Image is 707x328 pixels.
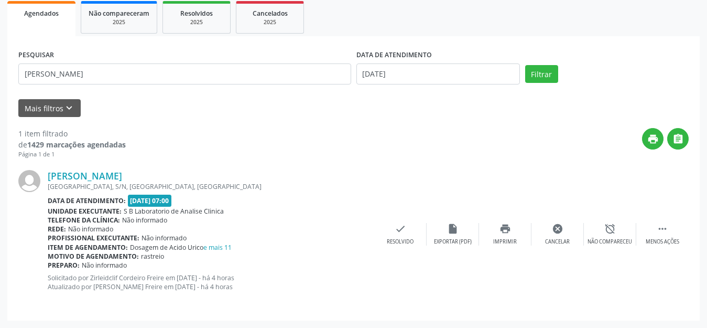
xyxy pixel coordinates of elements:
p: Solicitado por Zirleidclif Cordeiro Freire em [DATE] - há 4 horas Atualizado por [PERSON_NAME] Fr... [48,273,374,291]
b: Profissional executante: [48,234,139,242]
i: print [499,223,511,235]
b: Telefone da clínica: [48,216,120,225]
img: img [18,170,40,192]
i: keyboard_arrow_down [63,102,75,114]
div: Não compareceu [588,238,632,246]
i: insert_drive_file [447,223,459,235]
i:  [672,133,684,145]
a: e mais 11 [203,243,232,252]
b: Data de atendimento: [48,196,126,205]
span: Não informado [122,216,167,225]
div: Exportar (PDF) [434,238,472,246]
i:  [657,223,668,235]
strong: 1429 marcações agendadas [27,140,126,150]
span: S B Laboratorio de Analise Clinica [124,207,224,216]
div: 1 item filtrado [18,128,126,139]
i: print [647,133,659,145]
b: Item de agendamento: [48,243,128,252]
b: Rede: [48,225,66,234]
span: Cancelados [253,9,288,18]
b: Preparo: [48,261,80,270]
button: Mais filtroskeyboard_arrow_down [18,99,81,118]
a: [PERSON_NAME] [48,170,122,182]
label: PESQUISAR [18,47,54,64]
span: Resolvidos [180,9,213,18]
button:  [667,128,689,150]
i: check [395,223,406,235]
span: [DATE] 07:00 [128,195,172,207]
span: Dosagem de Acido Urico [130,243,232,252]
input: Nome, CNS [18,64,351,84]
label: DATA DE ATENDIMENTO [356,47,432,64]
span: Não compareceram [89,9,149,18]
b: Motivo de agendamento: [48,252,139,261]
div: Cancelar [545,238,570,246]
span: Não informado [142,234,187,242]
button: Filtrar [525,65,558,83]
div: Página 1 de 1 [18,150,126,159]
div: 2025 [244,18,296,26]
i: cancel [552,223,563,235]
div: 2025 [89,18,149,26]
div: Menos ações [646,238,679,246]
div: de [18,139,126,150]
b: Unidade executante: [48,207,122,216]
span: rastreio [141,252,164,261]
div: [GEOGRAPHIC_DATA], S/N, [GEOGRAPHIC_DATA], [GEOGRAPHIC_DATA] [48,182,374,191]
div: Resolvido [387,238,414,246]
button: print [642,128,664,150]
span: Não informado [82,261,127,270]
span: Não informado [68,225,113,234]
div: 2025 [170,18,223,26]
span: Agendados [24,9,59,18]
i: alarm_off [604,223,616,235]
input: Selecione um intervalo [356,64,520,84]
div: Imprimir [493,238,517,246]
